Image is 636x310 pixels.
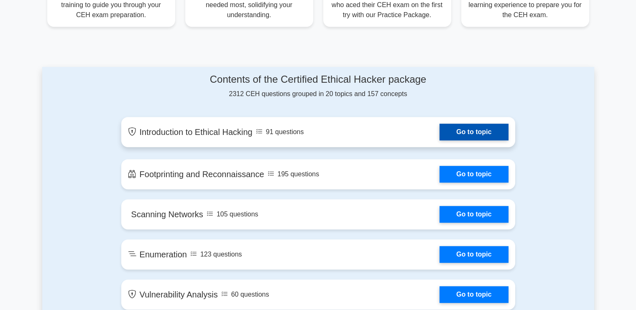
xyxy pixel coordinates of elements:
[439,206,508,223] a: Go to topic
[439,286,508,303] a: Go to topic
[121,74,515,99] div: 2312 CEH questions grouped in 20 topics and 157 concepts
[439,166,508,183] a: Go to topic
[439,246,508,263] a: Go to topic
[439,124,508,140] a: Go to topic
[121,74,515,86] h4: Contents of the Certified Ethical Hacker package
